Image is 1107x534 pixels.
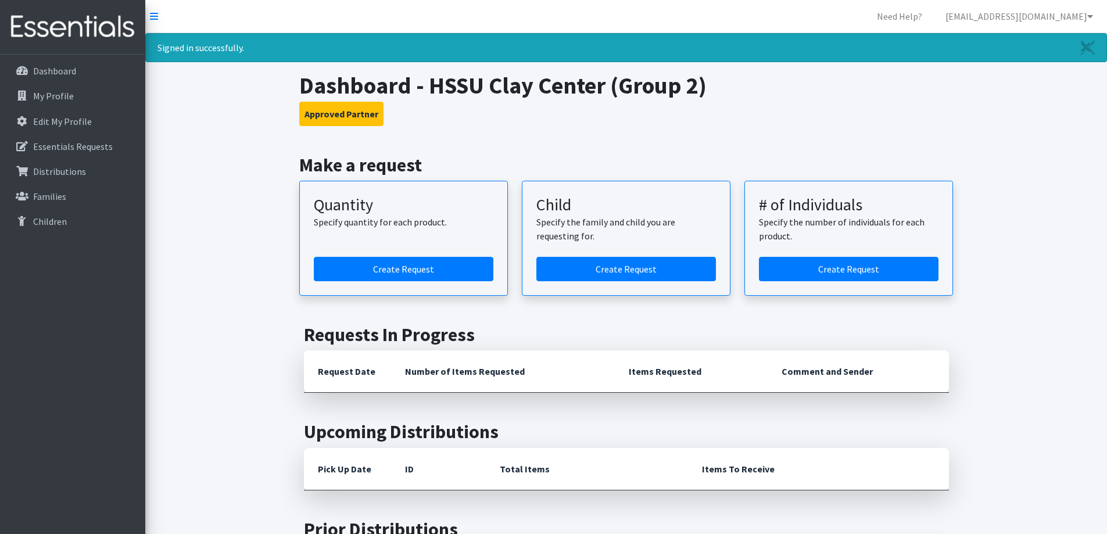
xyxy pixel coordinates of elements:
a: Dashboard [5,59,141,83]
p: Dashboard [33,65,76,77]
a: My Profile [5,84,141,107]
p: Distributions [33,166,86,177]
h1: Dashboard - HSSU Clay Center (Group 2) [299,71,953,99]
button: Approved Partner [299,102,384,126]
h2: Make a request [299,154,953,176]
th: Number of Items Requested [391,350,615,393]
th: Request Date [304,350,391,393]
a: Essentials Requests [5,135,141,158]
p: Families [33,191,66,202]
a: Families [5,185,141,208]
h3: Quantity [314,195,493,215]
th: Total Items [486,448,688,490]
div: Signed in successfully. [145,33,1107,62]
h3: # of Individuals [759,195,938,215]
h2: Upcoming Distributions [304,421,949,443]
th: Pick Up Date [304,448,391,490]
p: Essentials Requests [33,141,113,152]
a: Need Help? [868,5,932,28]
a: Create a request by quantity [314,257,493,281]
th: Items Requested [615,350,768,393]
a: Close [1069,34,1106,62]
h3: Child [536,195,716,215]
a: Children [5,210,141,233]
a: Create a request for a child or family [536,257,716,281]
p: Specify the family and child you are requesting for. [536,215,716,243]
th: Comment and Sender [768,350,948,393]
a: Distributions [5,160,141,183]
h2: Requests In Progress [304,324,949,346]
img: HumanEssentials [5,8,141,46]
th: ID [391,448,486,490]
p: Children [33,216,67,227]
a: Create a request by number of individuals [759,257,938,281]
p: Edit My Profile [33,116,92,127]
a: Edit My Profile [5,110,141,133]
p: Specify the number of individuals for each product. [759,215,938,243]
a: [EMAIL_ADDRESS][DOMAIN_NAME] [936,5,1102,28]
p: Specify quantity for each product. [314,215,493,229]
p: My Profile [33,90,74,102]
th: Items To Receive [688,448,949,490]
